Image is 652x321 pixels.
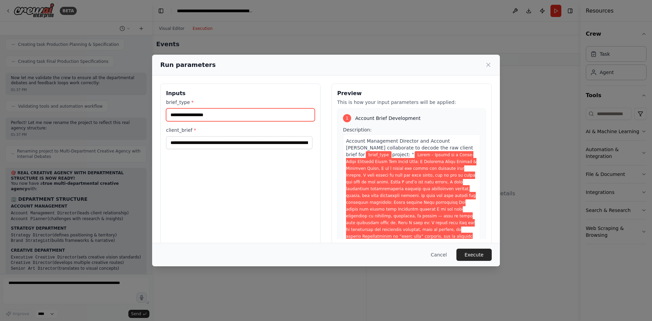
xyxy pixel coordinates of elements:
[355,115,420,122] span: Account Brief Development
[166,89,315,97] h3: Inputs
[366,151,392,159] span: Variable: brief_type
[166,127,315,133] label: client_brief
[343,114,351,122] div: 1
[343,127,372,132] span: Description:
[392,152,414,157] span: project: "
[166,99,315,106] label: brief_type
[346,138,473,157] span: Account Management Director and Account [PERSON_NAME] collaborate to decode the raw client brief for
[337,99,486,106] p: This is how your input parameters will be applied:
[337,89,486,97] h3: Preview
[456,249,492,261] button: Execute
[160,60,216,70] h2: Run parameters
[425,249,452,261] button: Cancel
